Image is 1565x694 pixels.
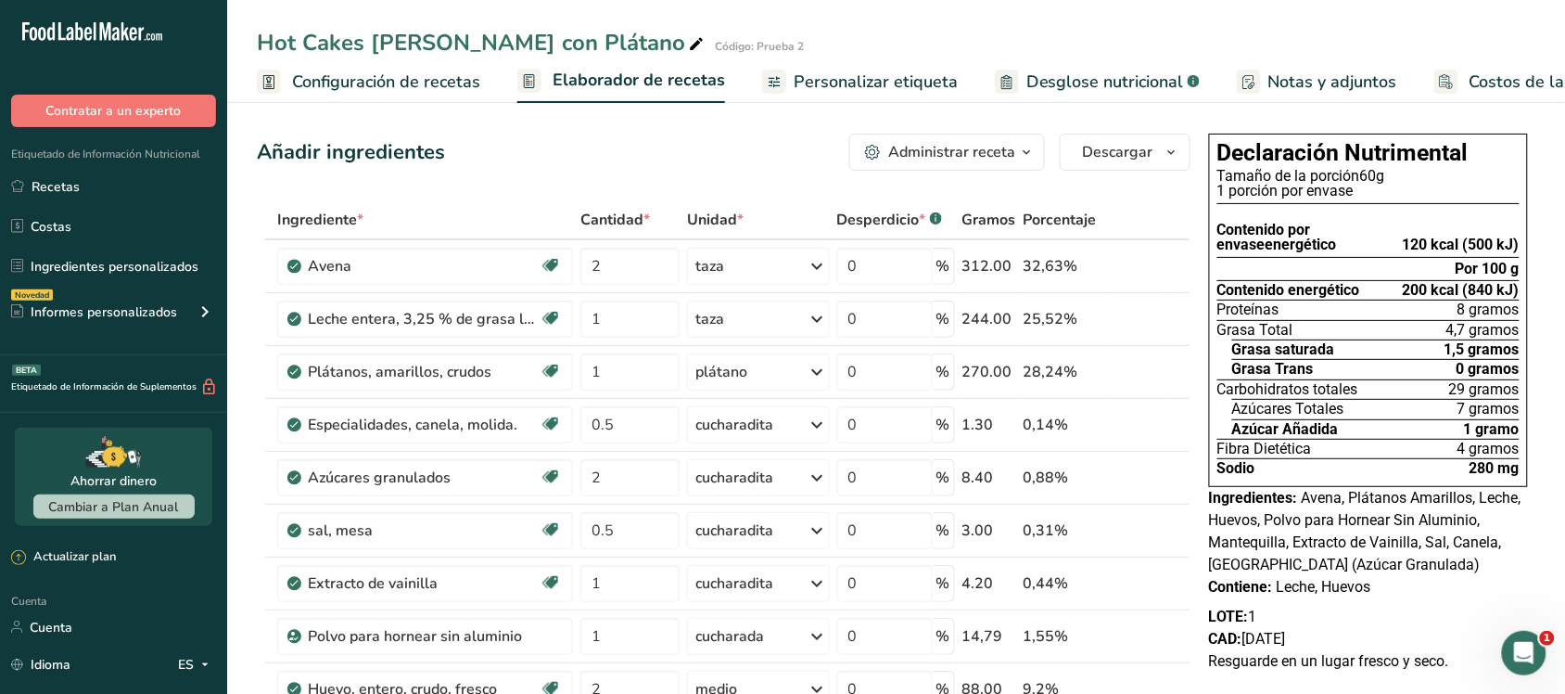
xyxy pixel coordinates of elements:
font: Sodio [1217,459,1255,477]
font: Novedad [15,289,49,301]
font: plátano [695,362,747,382]
span: Aceptable [132,442,158,468]
font: Leche entera, 3,25 % de grasa láctea, con vitamina D añadida [308,309,726,329]
div: Rana dice… [15,39,356,203]
font: Tamaño de la porción [1217,167,1360,185]
font: CAD: [1209,630,1242,648]
font: 1 gramo [1464,420,1520,438]
font: Por 100 g [1456,260,1520,277]
font: 4 gramos [1457,440,1520,457]
font: 200 kcal (840 kJ) [1403,281,1520,299]
div: INNOVA dice… [15,203,356,295]
font: Actualizar plan [33,548,116,565]
button: Contratar a un experto [11,95,216,127]
font: taza [695,256,724,276]
font: 1 porción por envase [1217,182,1354,199]
font: 280 mg [1470,459,1520,477]
font: 0,88% [1024,468,1069,488]
div: Perfecto, no dudes en comunicarte si necesitas más ayuda. ¡Que tengas un excelente día! [30,306,289,361]
font: Azúcares granulados [308,468,451,488]
font: Declaración Nutrimental [1217,139,1469,166]
font: Extracto de vainilla [308,573,438,594]
button: Cambiar a Plan Anual [33,495,195,519]
font: 4.20 [962,573,994,594]
img: Profile image for LIA [53,10,83,40]
font: 270.00 [962,362,1012,382]
font: 1,55% [1024,626,1069,647]
span: Mala [88,442,114,468]
div: Califica la conversación [34,406,255,429]
font: Porcentaje [1024,210,1097,230]
font: Ingredientes personalizados [31,258,198,276]
a: Notas y adjuntos [1237,61,1397,103]
font: Desglose nutricional [1026,71,1184,93]
font: Grasa Total [1217,321,1293,339]
font: 0 gramos [1457,360,1520,378]
font: Avena, Plátanos Amarillos, Leche, Huevos, Polvo para Hornear Sin Aluminio, Mantequilla, Extracto ... [1209,489,1521,573]
font: Código: Prueba 2 [715,39,804,54]
div: Hola, gracias mi problema ya lo logre solucionar, [PERSON_NAME] e inicie sesion nuevamente. [82,214,341,269]
font: Avena [308,256,351,276]
font: ES [178,656,194,674]
font: energético [1266,236,1337,253]
h1: LIA [90,18,113,32]
button: Administrar receta [849,134,1045,171]
font: 1 [1544,632,1551,644]
button: Adjuntar un archivo [88,552,103,567]
div: Cerrar [325,7,359,41]
font: Ahorrar dinero [70,472,157,490]
font: Fibra Dietética [1217,440,1312,457]
font: 4,7 gramos [1446,321,1520,339]
font: 8.40 [962,468,994,488]
font: Carbohidratos totales [1217,380,1358,398]
button: Enviar un mensaje… [318,545,348,574]
font: Contratar a un experto [46,102,182,120]
font: 244.00 [962,309,1012,329]
font: Descargar [1083,142,1153,162]
button: Descargar [1060,134,1190,171]
font: Especialidades, canela, molida. [308,415,517,435]
a: Personalizar etiqueta [762,61,958,103]
font: Etiquetado de Información de Suplementos [11,380,197,393]
font: Gramos [962,210,1016,230]
font: Informes personalizados [31,303,177,321]
font: Unidad [687,210,737,230]
button: Selector de emoji [29,552,44,567]
font: Resguarde en un lugar fresco y seco. [1209,652,1449,670]
font: 1.30 [962,415,994,435]
font: 0,44% [1024,573,1069,594]
font: Hot Cakes [PERSON_NAME] con Plátano [257,28,685,58]
font: Cantidad [580,210,643,230]
font: Configuración de recetas [292,71,480,93]
font: cucharadita [695,415,773,435]
font: 312.00 [962,256,1012,276]
font: 60g [1360,167,1385,185]
font: cucharadita [695,520,773,541]
div: Hola, espero que todo vaya bien! ¿Tu problema ya se resolvió? Si no, ¿podrías intentar cerrar ses... [30,50,289,177]
font: Cuenta [30,619,72,636]
font: Personalizar etiqueta [794,71,958,93]
div: LIA dice… [15,387,356,569]
font: Contenido por envase [1217,221,1311,253]
font: LOTE: [1209,608,1249,625]
font: Polvo para hornear sin aluminio [308,626,522,647]
font: 25,52% [1024,309,1078,329]
a: Configuración de recetas [257,61,480,103]
font: Leche, Huevos [1277,578,1371,596]
font: Cambiar a Plan Anual [49,498,179,516]
font: Azúcar Añadida [1232,420,1339,438]
font: Idioma [31,656,70,674]
div: Rana dice… [15,295,356,387]
font: Azúcares Totales [1232,400,1344,418]
a: Desglose nutricional [995,61,1200,103]
font: Notas y adjuntos [1268,71,1397,93]
button: Inicio [290,7,325,43]
font: Contenido energético [1217,281,1360,299]
font: 1,5 gramos [1444,341,1520,358]
font: Administrar receta [888,142,1015,162]
font: Ingrediente [277,210,357,230]
textarea: Escribe un mensaje... [16,513,355,545]
font: cucharada [695,626,764,647]
font: sal, mesa [308,520,373,541]
font: Recetas [32,178,80,196]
